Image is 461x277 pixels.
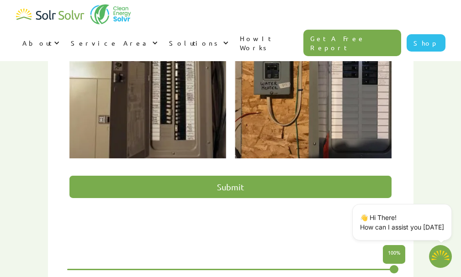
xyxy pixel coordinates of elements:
[169,38,221,47] div: Solutions
[388,248,400,257] p: %
[407,34,445,52] a: Shop
[429,245,452,268] button: Open chatbot widget
[429,245,452,268] img: 1702586718.png
[69,176,392,198] input: Submit
[64,29,163,57] div: Service Area
[303,30,401,56] a: Get A Free Report
[16,29,64,57] div: About
[360,213,444,232] p: 👋 Hi There! How can I assist you [DATE]
[233,25,304,61] a: How It Works
[69,203,208,238] iframe: reCAPTCHA
[22,38,52,47] div: About
[71,38,150,47] div: Service Area
[163,29,233,57] div: Solutions
[388,249,396,256] span: 100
